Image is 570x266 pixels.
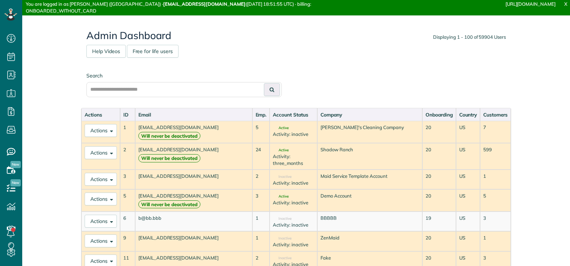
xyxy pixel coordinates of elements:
td: [EMAIL_ADDRESS][DOMAIN_NAME] [135,143,252,170]
td: US [456,170,480,189]
td: 1 [252,231,270,251]
td: Maid Service Template Account [317,170,422,189]
span: Inactive [273,237,291,240]
td: 6 [120,212,135,231]
td: US [456,189,480,212]
td: [EMAIL_ADDRESS][DOMAIN_NAME] [135,231,252,251]
td: Shadow Ranch [317,143,422,170]
strong: Will never be deactivated [138,132,200,140]
td: 3 [480,212,511,231]
td: [PERSON_NAME]'s Cleaning Company [317,121,422,143]
strong: [EMAIL_ADDRESS][DOMAIN_NAME] [163,1,246,7]
td: 20 [422,231,456,251]
button: Actions [85,234,117,247]
td: 5 [252,121,270,143]
div: Activity: inactive [273,131,314,138]
span: Inactive [273,256,291,260]
td: 3 [120,170,135,189]
td: US [456,231,480,251]
td: 20 [422,170,456,189]
td: 20 [422,189,456,212]
button: Actions [85,173,117,186]
div: Displaying 1 - 100 of 59904 Users [433,34,506,41]
div: Activity: inactive [273,241,314,248]
a: Free for life users [127,45,179,58]
td: 599 [480,143,511,170]
span: Inactive [273,175,291,179]
td: [EMAIL_ADDRESS][DOMAIN_NAME] [135,170,252,189]
td: 1 [252,212,270,231]
td: 20 [422,121,456,143]
label: Search [86,72,282,79]
strong: Will never be deactivated [138,154,200,162]
td: BBBBB [317,212,422,231]
span: Active [273,148,289,152]
button: Actions [85,193,117,205]
div: Activity: three_months [273,153,314,166]
td: 7 [480,121,511,143]
span: Active [273,195,289,198]
button: Actions [85,124,117,137]
td: 3 [252,189,270,212]
span: New [10,161,21,168]
td: US [456,143,480,170]
td: ZenMaid [317,231,422,251]
span: Active [273,126,289,130]
h2: Admin Dashboard [86,30,506,41]
td: 20 [422,143,456,170]
span: New [10,179,21,186]
td: US [456,212,480,231]
div: Activity: inactive [273,199,314,206]
div: Activity: inactive [273,180,314,186]
td: [EMAIL_ADDRESS][DOMAIN_NAME] [135,121,252,143]
td: 1 [480,231,511,251]
td: 24 [252,143,270,170]
td: 2 [120,143,135,170]
td: 1 [480,170,511,189]
button: Actions [85,215,117,228]
a: Help Videos [86,45,126,58]
div: ID [123,111,132,118]
div: Emp. [256,111,267,118]
td: b@bb.bbb [135,212,252,231]
button: Actions [85,146,117,159]
div: Email [138,111,249,118]
div: Activity: inactive [273,222,314,228]
div: Actions [85,111,117,118]
td: [EMAIL_ADDRESS][DOMAIN_NAME] [135,189,252,212]
td: 5 [480,189,511,212]
div: Country [459,111,477,118]
div: Company [320,111,419,118]
span: Inactive [273,217,291,220]
a: [URL][DOMAIN_NAME] [505,1,556,7]
td: 19 [422,212,456,231]
strong: Will never be deactivated [138,200,200,209]
td: 1 [120,121,135,143]
div: Onboarding [426,111,453,118]
div: Account Status [273,111,314,118]
td: 2 [252,170,270,189]
td: Demo Account [317,189,422,212]
td: 9 [120,231,135,251]
td: 5 [120,189,135,212]
td: US [456,121,480,143]
div: Customers [483,111,508,118]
